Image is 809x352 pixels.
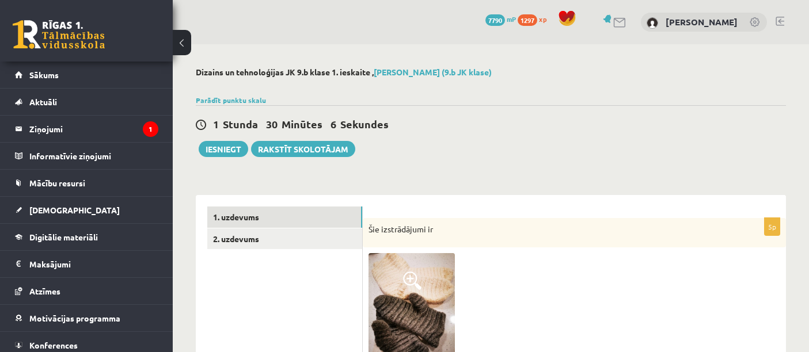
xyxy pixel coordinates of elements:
a: Rīgas 1. Tālmācības vidusskola [13,20,105,49]
span: mP [507,14,516,24]
span: Minūtes [282,117,322,131]
a: Parādīt punktu skalu [196,95,266,105]
button: Iesniegt [199,141,248,157]
a: Mācību resursi [15,170,158,196]
p: 5p [764,217,780,236]
a: Sākums [15,62,158,88]
a: [DEMOGRAPHIC_DATA] [15,197,158,223]
a: 7790 mP [485,14,516,24]
span: 30 [266,117,278,131]
a: Aktuāli [15,89,158,115]
a: 1297 xp [518,14,552,24]
span: 1 [213,117,219,131]
span: Atzīmes [29,286,60,296]
a: 1. uzdevums [207,206,362,228]
span: xp [539,14,546,24]
a: Digitālie materiāli [15,224,158,250]
span: Motivācijas programma [29,313,120,323]
i: 1 [143,121,158,137]
a: Motivācijas programma [15,305,158,331]
legend: Maksājumi [29,251,158,277]
h2: Dizains un tehnoloģijas JK 9.b klase 1. ieskaite , [196,67,786,77]
a: Rakstīt skolotājam [251,141,355,157]
a: 2. uzdevums [207,228,362,250]
a: Informatīvie ziņojumi [15,143,158,169]
span: Konferences [29,340,78,350]
span: Stunda [223,117,258,131]
a: [PERSON_NAME] [666,16,738,28]
span: 6 [331,117,336,131]
a: [PERSON_NAME] (9.b JK klase) [374,67,492,77]
span: 1297 [518,14,537,26]
a: Maksājumi [15,251,158,277]
span: [DEMOGRAPHIC_DATA] [29,205,120,215]
span: 7790 [485,14,505,26]
a: Atzīmes [15,278,158,304]
span: Digitālie materiāli [29,232,98,242]
span: Sekundes [340,117,389,131]
span: Aktuāli [29,97,57,107]
img: Kristīna Vološina [647,17,658,29]
span: Sākums [29,70,59,80]
legend: Ziņojumi [29,116,158,142]
a: Ziņojumi1 [15,116,158,142]
p: Šie izstrādājumi ir [369,224,723,235]
legend: Informatīvie ziņojumi [29,143,158,169]
span: Mācību resursi [29,178,85,188]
